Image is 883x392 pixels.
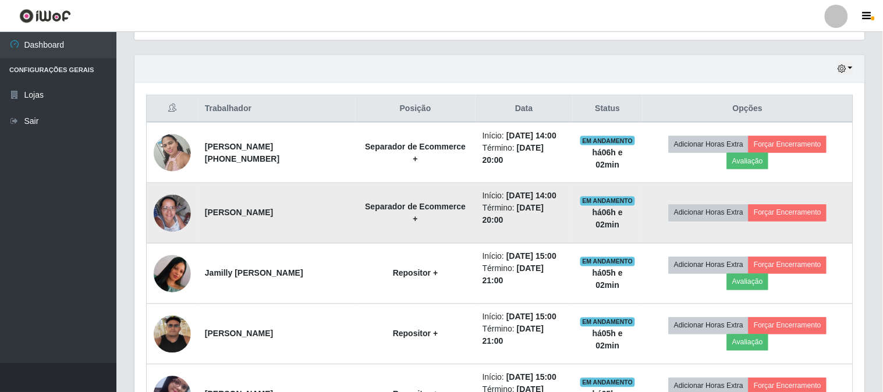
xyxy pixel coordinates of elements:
[573,95,643,123] th: Status
[483,263,566,287] li: Término:
[669,205,749,221] button: Adicionar Horas Extra
[483,142,566,166] li: Término:
[506,312,556,322] time: [DATE] 15:00
[356,95,476,123] th: Posição
[506,373,556,382] time: [DATE] 15:00
[393,269,438,278] strong: Repositor +
[506,191,556,201] time: [DATE] 14:00
[727,334,768,351] button: Avaliação
[483,311,566,323] li: Início:
[483,190,566,202] li: Início:
[393,329,438,338] strong: Repositor +
[749,136,827,152] button: Forçar Encerramento
[365,202,466,224] strong: Separador de Ecommerce +
[580,318,636,327] span: EM ANDAMENTO
[205,329,273,338] strong: [PERSON_NAME]
[205,269,303,278] strong: Jamilly [PERSON_NAME]
[365,142,466,163] strong: Separador de Ecommerce +
[593,269,623,290] strong: há 05 h e 02 min
[749,257,827,273] button: Forçar Encerramento
[593,148,623,169] strong: há 06 h e 02 min
[580,197,636,206] span: EM ANDAMENTO
[669,318,749,334] button: Adicionar Horas Extra
[198,95,356,123] th: Trabalhador
[749,205,827,221] button: Forçar Encerramento
[593,329,623,351] strong: há 05 h e 02 min
[483,202,566,227] li: Término:
[483,130,566,142] li: Início:
[483,323,566,348] li: Término:
[154,316,191,353] img: 1755222464998.jpeg
[749,318,827,334] button: Forçar Encerramento
[669,257,749,273] button: Adicionar Horas Extra
[580,136,636,145] span: EM ANDAMENTO
[580,257,636,266] span: EM ANDAMENTO
[154,195,191,232] img: 1756226670726.jpeg
[727,153,768,169] button: Avaliação
[205,208,273,218] strong: [PERSON_NAME]
[643,95,853,123] th: Opções
[727,274,768,290] button: Avaliação
[19,9,71,23] img: CoreUI Logo
[483,372,566,384] li: Início:
[483,251,566,263] li: Início:
[154,232,191,315] img: 1699121577168.jpeg
[580,378,636,387] span: EM ANDAMENTO
[593,208,623,230] strong: há 06 h e 02 min
[506,252,556,261] time: [DATE] 15:00
[669,136,749,152] button: Adicionar Horas Extra
[205,142,279,163] strong: [PERSON_NAME] [PHONE_NUMBER]
[506,131,556,140] time: [DATE] 14:00
[476,95,573,123] th: Data
[154,128,191,177] img: 1702328329487.jpeg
